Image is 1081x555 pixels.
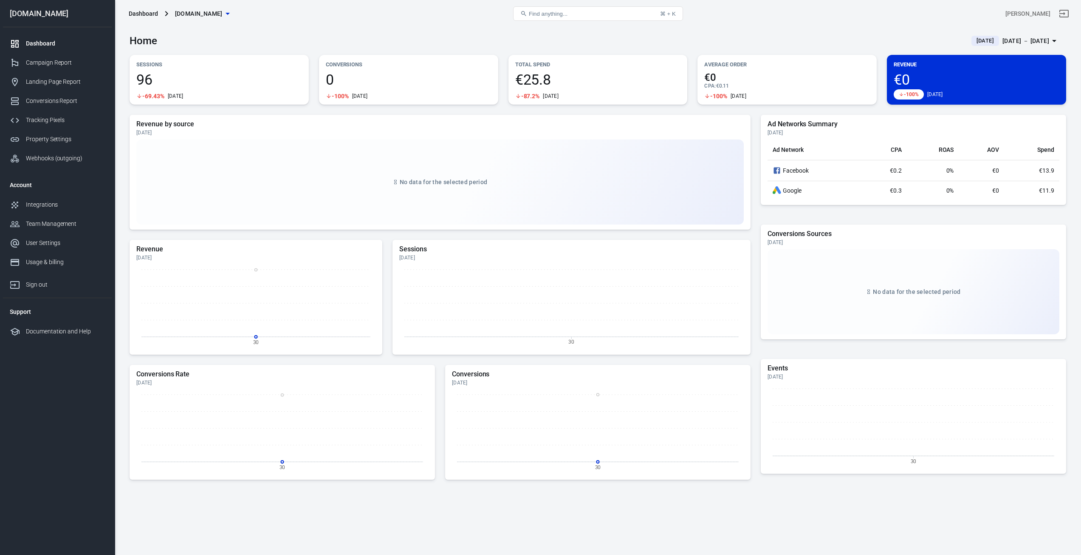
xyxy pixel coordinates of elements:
div: User Settings [26,239,105,248]
a: Tracking Pixels [3,111,112,130]
p: Average Order [704,60,870,69]
span: €0 [992,167,999,174]
div: [DATE] － [DATE] [1002,36,1049,46]
div: Dashboard [129,9,158,18]
span: Find anything... [529,11,567,17]
a: Integrations [3,195,112,214]
div: [DATE] [768,373,1059,380]
div: [DATE] [927,91,943,98]
span: [DATE] [973,37,997,45]
span: €11.9 [1039,187,1054,194]
span: -100% [710,93,727,99]
div: Sign out [26,280,105,289]
div: [DATE] [136,129,744,136]
span: CPA : [704,83,716,89]
div: [DATE] [136,254,375,261]
div: [DATE] [399,254,744,261]
span: €0.11 [716,83,729,89]
span: €0 [704,72,870,83]
a: Property Settings [3,130,112,149]
h3: Home [130,35,157,47]
span: €0.3 [890,187,902,194]
span: €25.8 [515,72,681,87]
div: [DATE] [168,93,183,100]
h5: Events [768,364,1059,373]
div: Property Settings [26,135,105,144]
span: -87.2% [521,93,540,99]
div: [DATE] [731,93,746,100]
div: Campaign Report [26,58,105,67]
h5: Conversions [452,370,744,379]
span: No data for the selected period [873,288,960,295]
h5: Conversions Sources [768,230,1059,238]
div: ⌘ + K [660,11,676,17]
div: Google [773,186,857,195]
span: -100% [332,93,349,99]
div: Conversions Report [26,97,105,105]
span: -69.43% [142,93,164,99]
h5: Ad Networks Summary [768,120,1059,128]
tspan: 30 [595,464,601,470]
th: ROAS [907,139,959,160]
div: Documentation and Help [26,327,105,336]
div: Usage & billing [26,258,105,267]
tspan: 30 [911,458,917,464]
span: -100% [904,92,919,97]
div: [DATE] [768,239,1059,246]
div: [DATE] [352,93,368,100]
th: CPA [862,139,907,160]
h5: Revenue [136,245,375,253]
button: [DOMAIN_NAME] [172,6,233,22]
div: Account id: 45z0CwPV [1005,9,1050,18]
p: Conversions [326,60,491,69]
h5: Sessions [399,245,744,253]
div: Team Management [26,219,105,228]
div: Landing Page Report [26,77,105,86]
a: Sign out [1054,3,1074,24]
div: [DATE] [136,379,428,386]
div: Integrations [26,200,105,209]
span: €13.9 [1039,167,1054,174]
p: Revenue [894,60,1059,69]
tspan: 30 [253,339,259,345]
li: Account [3,175,112,195]
a: Conversions Report [3,91,112,111]
span: €0 [992,187,999,194]
div: Facebook [773,165,857,176]
span: No data for the selected period [400,179,487,185]
p: Total Spend [515,60,681,69]
a: Landing Page Report [3,72,112,91]
li: Support [3,302,112,322]
span: 96 [136,72,302,87]
div: Google Ads [773,186,781,195]
div: Webhooks (outgoing) [26,154,105,163]
div: [DOMAIN_NAME] [3,10,112,17]
tspan: 30 [279,464,285,470]
span: €0 [894,72,1059,87]
th: Spend [1004,139,1059,160]
span: 0 [326,72,491,87]
th: Ad Network [768,139,862,160]
span: 0% [946,187,954,194]
div: Tracking Pixels [26,116,105,125]
div: [DATE] [452,379,744,386]
th: AOV [959,139,1004,160]
span: €0.2 [890,167,902,174]
div: [DATE] [543,93,559,100]
svg: Facebook Ads [773,165,781,176]
div: Dashboard [26,39,105,48]
button: Find anything...⌘ + K [513,6,683,21]
h5: Revenue by source [136,120,744,128]
tspan: 30 [569,339,575,345]
a: Webhooks (outgoing) [3,149,112,168]
div: [DATE] [768,129,1059,136]
h5: Conversions Rate [136,370,428,379]
span: bandstil.de [175,9,223,19]
a: Usage & billing [3,253,112,272]
a: Campaign Report [3,53,112,72]
a: Dashboard [3,34,112,53]
a: Team Management [3,214,112,233]
a: User Settings [3,233,112,253]
button: [DATE][DATE] － [DATE] [965,34,1066,48]
a: Sign out [3,272,112,294]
